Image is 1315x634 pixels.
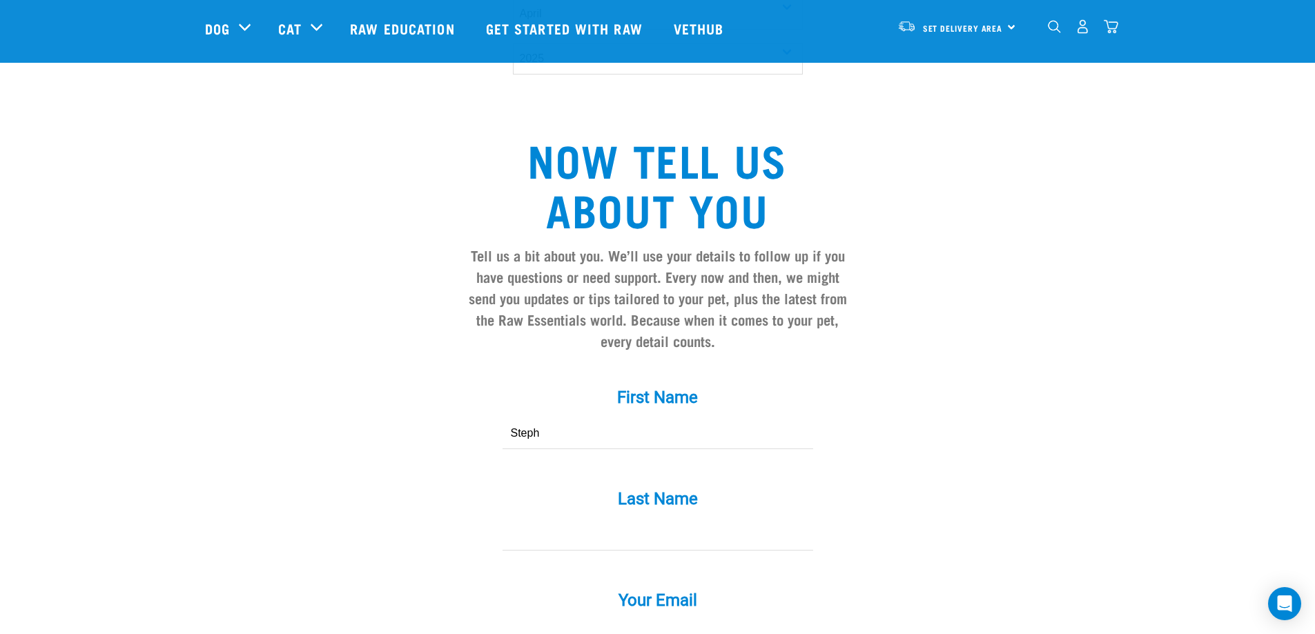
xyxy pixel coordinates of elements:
[205,18,230,39] a: Dog
[660,1,741,56] a: Vethub
[451,385,865,410] label: First Name
[1048,20,1061,33] img: home-icon-1@2x.png
[336,1,471,56] a: Raw Education
[1268,587,1301,620] div: Open Intercom Messenger
[451,588,865,613] label: Your Email
[1104,19,1118,34] img: home-icon@2x.png
[923,26,1003,30] span: Set Delivery Area
[897,20,916,32] img: van-moving.png
[451,486,865,511] label: Last Name
[472,1,660,56] a: Get started with Raw
[462,134,854,233] h2: Now tell us about you
[1075,19,1090,34] img: user.png
[278,18,302,39] a: Cat
[462,244,854,352] h4: Tell us a bit about you. We’ll use your details to follow up if you have questions or need suppor...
